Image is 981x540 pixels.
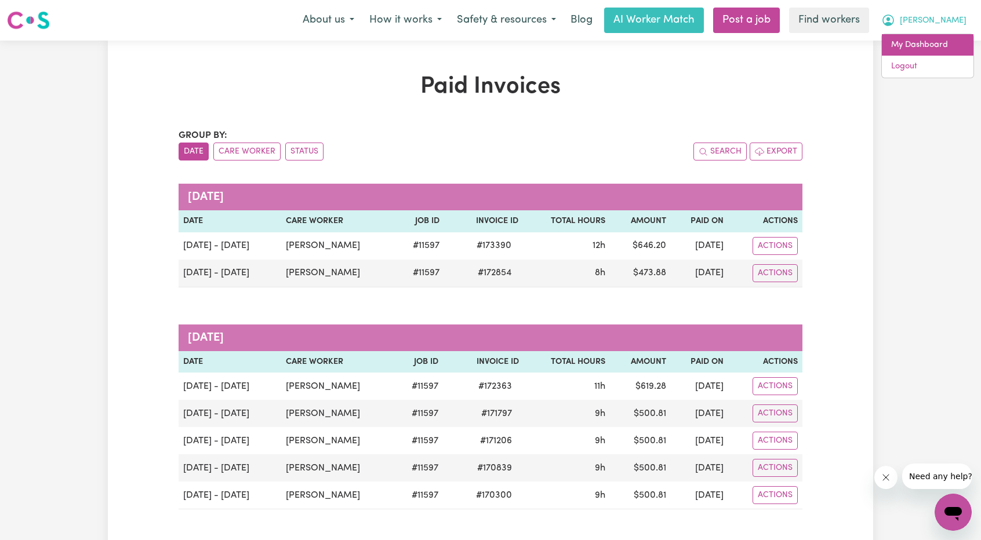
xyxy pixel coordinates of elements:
td: [DATE] - [DATE] [179,454,281,481]
span: 11 hours [594,382,605,391]
span: 9 hours [595,491,605,500]
span: 12 hours [593,241,605,250]
button: About us [295,8,362,32]
td: [DATE] [671,400,728,427]
button: Actions [753,432,798,450]
button: My Account [874,8,974,32]
a: Blog [564,8,599,33]
td: [PERSON_NAME] [281,232,395,260]
button: sort invoices by paid status [285,143,324,160]
td: # 11597 [394,373,443,400]
td: [PERSON_NAME] [281,454,395,481]
h1: Paid Invoices [179,73,802,101]
th: Invoice ID [444,210,523,232]
th: Actions [728,351,802,373]
button: Actions [753,459,798,477]
td: [DATE] - [DATE] [179,232,281,260]
span: # 171797 [474,407,519,421]
td: [PERSON_NAME] [281,400,395,427]
span: 9 hours [595,464,605,473]
button: Actions [753,237,798,255]
img: Careseekers logo [7,10,50,31]
td: [DATE] - [DATE] [179,481,281,509]
th: Job ID [395,210,444,232]
td: [DATE] - [DATE] [179,260,281,287]
td: [PERSON_NAME] [281,260,395,287]
span: # 172854 [471,266,518,280]
button: sort invoices by care worker [213,143,281,160]
td: # 11597 [395,260,444,287]
td: $ 500.81 [610,427,671,454]
a: Logout [882,56,973,78]
th: Paid On [671,210,728,232]
th: Date [179,351,281,373]
a: Careseekers logo [7,7,50,34]
span: [PERSON_NAME] [900,14,967,27]
td: [PERSON_NAME] [281,427,395,454]
button: Search [693,143,747,160]
td: # 11597 [394,454,443,481]
span: # 173390 [470,239,518,253]
span: 9 hours [595,409,605,418]
td: [DATE] - [DATE] [179,373,281,400]
th: Care Worker [281,351,395,373]
td: $ 500.81 [610,400,671,427]
td: [PERSON_NAME] [281,373,395,400]
span: Group by: [179,131,227,140]
td: $ 500.81 [610,481,671,509]
caption: [DATE] [179,324,802,351]
caption: [DATE] [179,184,802,210]
td: [DATE] [671,427,728,454]
a: Find workers [789,8,869,33]
span: # 170839 [470,461,519,475]
th: Job ID [394,351,443,373]
div: My Account [881,34,974,78]
td: [DATE] - [DATE] [179,400,281,427]
button: Actions [753,486,798,504]
button: Export [750,143,802,160]
span: 9 hours [595,436,605,446]
span: Need any help? [7,8,70,17]
th: Amount [610,351,671,373]
button: sort invoices by date [179,143,209,160]
td: $ 619.28 [610,373,671,400]
span: # 170300 [469,488,519,502]
a: AI Worker Match [604,8,704,33]
td: # 11597 [395,232,444,260]
th: Actions [728,210,802,232]
td: [PERSON_NAME] [281,481,395,509]
td: [DATE] [671,260,728,287]
td: # 11597 [394,481,443,509]
span: 8 hours [595,268,605,278]
th: Amount [610,210,671,232]
td: # 11597 [394,427,443,454]
th: Paid On [671,351,728,373]
td: [DATE] [671,481,728,509]
td: [DATE] - [DATE] [179,427,281,454]
iframe: Message from company [902,464,972,489]
button: Actions [753,404,798,422]
th: Invoice ID [443,351,524,373]
td: [DATE] [671,232,728,260]
span: # 171206 [473,434,519,448]
td: $ 500.81 [610,454,671,481]
button: Actions [753,377,798,395]
iframe: Button to launch messaging window [935,494,972,531]
iframe: Close message [874,466,898,489]
th: Total Hours [523,210,610,232]
td: # 11597 [394,400,443,427]
a: My Dashboard [882,34,973,56]
td: $ 473.88 [610,260,671,287]
button: Safety & resources [449,8,564,32]
td: [DATE] [671,454,728,481]
th: Date [179,210,281,232]
a: Post a job [713,8,780,33]
button: How it works [362,8,449,32]
span: # 172363 [471,380,519,393]
td: $ 646.20 [610,232,671,260]
th: Care Worker [281,210,395,232]
button: Actions [753,264,798,282]
td: [DATE] [671,373,728,400]
th: Total Hours [524,351,610,373]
